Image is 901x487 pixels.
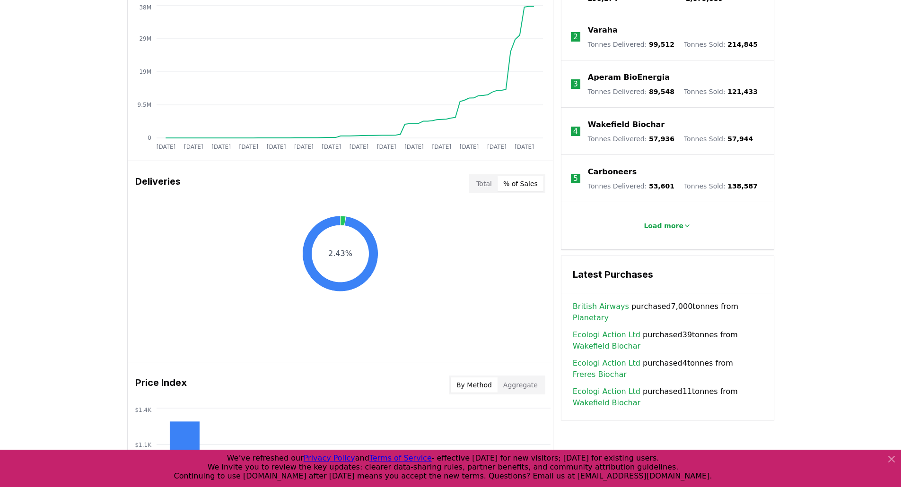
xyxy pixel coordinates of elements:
p: Tonnes Sold : [684,40,758,49]
a: Varaha [588,25,618,36]
span: 99,512 [649,41,674,48]
p: 5 [573,173,578,184]
a: Carboneers [588,166,637,178]
p: 3 [573,78,578,90]
tspan: [DATE] [294,144,314,150]
h3: Latest Purchases [573,267,762,282]
p: Tonnes Delivered : [588,134,674,144]
button: Aggregate [498,377,543,393]
h3: Deliveries [135,174,181,193]
p: 2 [573,31,578,43]
p: Tonnes Sold : [684,134,753,144]
a: British Airways [573,301,629,312]
a: Wakefield Biochar [573,397,640,409]
tspan: [DATE] [432,144,451,150]
button: Total [471,176,498,191]
a: Ecologi Action Ltd [573,358,640,369]
tspan: 0 [148,135,151,141]
p: Tonnes Sold : [684,87,758,96]
span: purchased 7,000 tonnes from [573,301,762,324]
p: Tonnes Delivered : [588,181,674,191]
a: Ecologi Action Ltd [573,329,640,341]
span: 214,845 [727,41,758,48]
tspan: [DATE] [376,144,396,150]
span: purchased 4 tonnes from [573,358,762,380]
span: 57,936 [649,135,674,143]
tspan: [DATE] [184,144,203,150]
span: purchased 11 tonnes from [573,386,762,409]
tspan: [DATE] [487,144,507,150]
tspan: [DATE] [211,144,231,150]
span: 89,548 [649,88,674,95]
p: Load more [644,221,683,231]
tspan: [DATE] [156,144,175,150]
p: Tonnes Sold : [684,181,758,191]
span: purchased 39 tonnes from [573,329,762,352]
tspan: [DATE] [239,144,258,150]
h3: Price Index [135,376,187,394]
span: 53,601 [649,182,674,190]
span: 121,433 [727,88,758,95]
tspan: 38M [139,4,151,11]
button: Load more [636,216,699,235]
tspan: 19M [139,68,151,75]
button: % of Sales [498,176,543,191]
tspan: 9.5M [137,102,151,108]
tspan: [DATE] [515,144,534,150]
tspan: 29M [139,35,151,42]
a: Planetary [573,312,609,324]
button: By Method [451,377,498,393]
a: Ecologi Action Ltd [573,386,640,397]
p: 4 [573,126,578,137]
tspan: [DATE] [349,144,368,150]
span: 138,587 [727,182,758,190]
tspan: [DATE] [266,144,286,150]
a: Aperam BioEnergia [588,72,670,83]
a: Wakefield Biochar [573,341,640,352]
tspan: $1.1K [135,442,152,448]
tspan: [DATE] [459,144,479,150]
a: Freres Biochar [573,369,627,380]
tspan: $1.4K [135,407,152,413]
p: Tonnes Delivered : [588,87,674,96]
text: 2.43% [328,249,352,258]
span: 57,944 [727,135,753,143]
tspan: [DATE] [322,144,341,150]
p: Tonnes Delivered : [588,40,674,49]
tspan: [DATE] [404,144,424,150]
a: Wakefield Biochar [588,119,665,130]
